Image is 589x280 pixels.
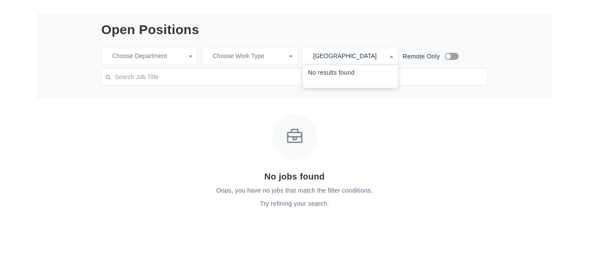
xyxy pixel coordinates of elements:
input: Search Country, City [308,52,393,61]
iframe: Chat Widget [545,238,589,280]
p: Oops, you have no jobs that match the filter conditions. [101,187,488,195]
li: No results found [303,65,398,81]
input: Choose Work Type [208,52,290,61]
input: Search Job Title [101,68,488,86]
p: Try refining your search. [101,200,488,208]
span: Remote Only [403,53,440,60]
input: Choose Department [107,52,235,61]
h3: Open Positions [101,22,199,37]
div: No jobs found [101,170,488,183]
